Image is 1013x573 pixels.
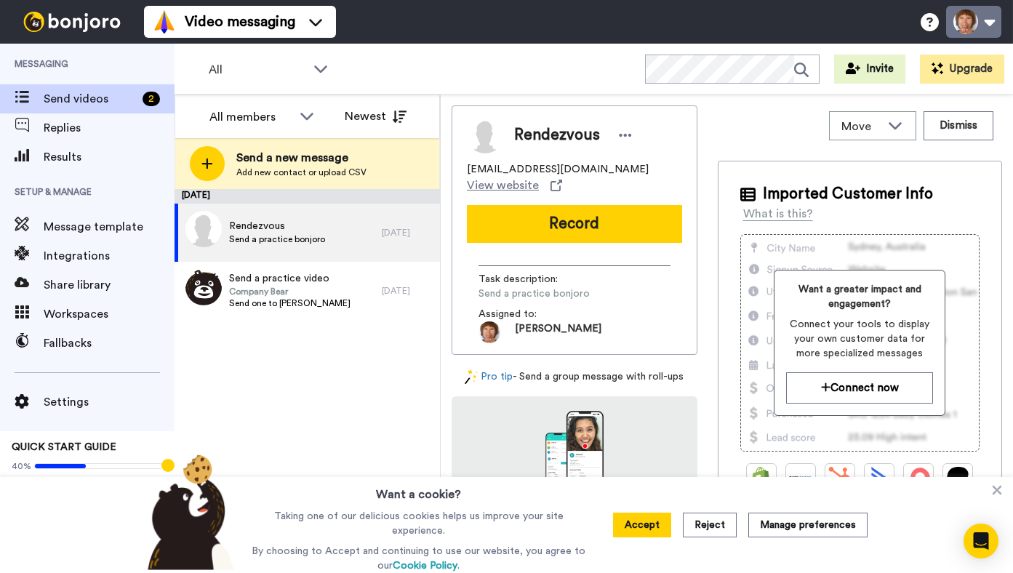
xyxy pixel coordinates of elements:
[248,509,589,538] p: Taking one of our delicious cookies helps us improve your site experience.
[44,247,175,265] span: Integrations
[786,317,933,361] span: Connect your tools to display your own customer data for more specialized messages
[786,372,933,404] button: Connect now
[44,276,175,294] span: Share library
[514,124,600,146] span: Rendezvous
[683,513,737,537] button: Reject
[920,55,1004,84] button: Upgrade
[467,205,682,243] button: Record
[479,307,580,321] span: Assigned to:
[12,475,163,486] span: Send yourself a test
[479,321,500,343] img: 32392f89-62e0-4cd8-ae2c-1972bbe67115-1503195424.jpg
[479,286,617,301] span: Send a practice bonjoro
[209,108,292,126] div: All members
[185,12,295,32] span: Video messaging
[479,272,580,286] span: Task description :
[465,369,478,385] img: magic-wand.svg
[376,477,461,503] h3: Want a cookie?
[175,189,440,204] div: [DATE]
[44,218,175,236] span: Message template
[748,513,868,537] button: Manage preferences
[786,282,933,311] span: Want a greater impact and engagement?
[17,12,127,32] img: bj-logo-header-white.svg
[44,119,175,137] span: Replies
[44,305,175,323] span: Workspaces
[841,118,881,135] span: Move
[382,227,433,239] div: [DATE]
[907,467,930,490] img: ConvertKit
[789,467,812,490] img: Ontraport
[750,467,773,490] img: Shopify
[545,411,604,489] img: download
[834,55,905,84] button: Invite
[248,544,589,573] p: By choosing to Accept and continuing to use our website, you agree to our .
[12,460,31,472] span: 40%
[229,271,351,286] span: Send a practice video
[44,90,137,108] span: Send videos
[153,10,176,33] img: vm-color.svg
[743,205,813,223] div: What is this?
[229,233,325,245] span: Send a practice bonjoro
[236,167,367,178] span: Add new contact or upload CSV
[229,219,325,233] span: Rendezvous
[465,369,513,385] a: Pro tip
[44,148,175,166] span: Results
[763,183,933,205] span: Imported Customer Info
[44,393,175,411] span: Settings
[209,61,306,79] span: All
[236,149,367,167] span: Send a new message
[964,524,998,558] div: Open Intercom Messenger
[229,286,351,297] span: Company Bear
[382,285,433,297] div: [DATE]
[868,467,891,490] img: ActiveCampaign
[467,117,503,153] img: Image of Rendezvous
[946,467,969,490] img: Patreon
[828,467,852,490] img: Hubspot
[924,111,993,140] button: Dismiss
[143,92,160,106] div: 2
[467,177,539,194] span: View website
[12,442,116,452] span: QUICK START GUIDE
[467,162,649,177] span: [EMAIL_ADDRESS][DOMAIN_NAME]
[515,321,601,343] span: [PERSON_NAME]
[44,334,175,352] span: Fallbacks
[452,369,697,385] div: - Send a group message with roll-ups
[467,177,562,194] a: View website
[393,561,457,571] a: Cookie Policy
[613,513,671,537] button: Accept
[135,454,242,570] img: bear-with-cookie.png
[185,269,222,305] img: face_smiling.png
[229,297,351,309] span: Send one to [PERSON_NAME]
[334,102,417,131] button: Newest
[185,211,222,247] img: 7e17d506c8b671f5e4046b94765956cc_309217ae2a25bb420822be59a0377691a4221b1cd192086660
